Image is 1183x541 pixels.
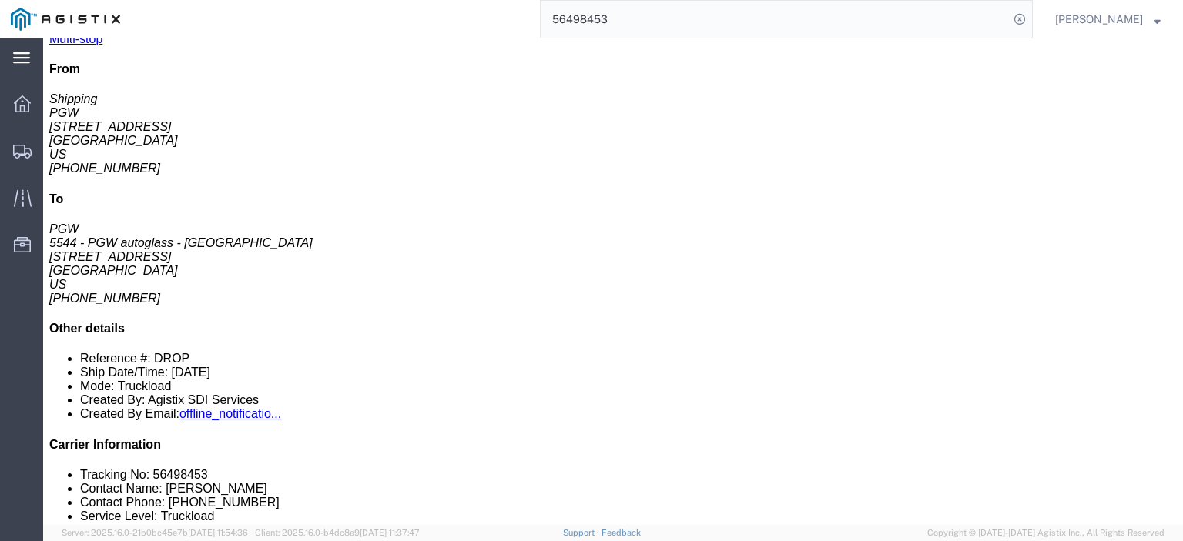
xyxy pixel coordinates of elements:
[1054,10,1161,28] button: [PERSON_NAME]
[602,528,641,537] a: Feedback
[360,528,420,537] span: [DATE] 11:37:47
[541,1,1009,38] input: Search for shipment number, reference number
[11,8,120,31] img: logo
[1055,11,1143,28] span: Jesse Jordan
[62,528,248,537] span: Server: 2025.16.0-21b0bc45e7b
[563,528,602,537] a: Support
[927,526,1165,539] span: Copyright © [DATE]-[DATE] Agistix Inc., All Rights Reserved
[43,38,1183,525] iframe: FS Legacy Container
[255,528,420,537] span: Client: 2025.16.0-b4dc8a9
[188,528,248,537] span: [DATE] 11:54:36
